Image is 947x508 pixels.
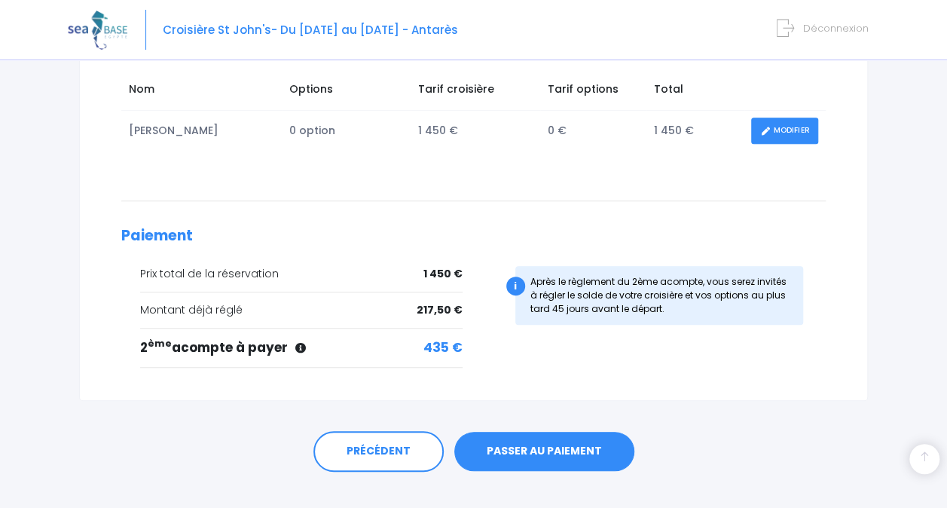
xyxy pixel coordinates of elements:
div: Montant déjà réglé [140,302,463,318]
span: 217,50 € [417,302,463,318]
div: Après le règlement du 2ème acompte, vous serez invités à régler le solde de votre croisière et vo... [515,266,804,325]
span: 1 450 € [423,266,463,282]
div: 2 acompte à payer [140,338,463,358]
td: Total [646,74,744,110]
div: Prix total de la réservation [140,266,463,282]
span: 0 option [289,123,335,138]
td: 1 450 € [646,110,744,151]
a: PRÉCÉDENT [313,431,444,472]
td: Tarif options [540,74,646,110]
a: PASSER AU PAIEMENT [454,432,634,471]
span: Croisière St John's- Du [DATE] au [DATE] - Antarès [163,22,458,38]
span: 435 € [423,338,463,358]
td: Options [282,74,411,110]
div: i [506,277,525,295]
sup: ème [148,337,172,350]
td: 0 € [540,110,646,151]
td: Nom [121,74,282,110]
td: Tarif croisière [411,74,540,110]
h2: Paiement [121,228,826,245]
a: MODIFIER [751,118,818,144]
td: 1 450 € [411,110,540,151]
td: [PERSON_NAME] [121,110,282,151]
span: Déconnexion [803,21,869,35]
